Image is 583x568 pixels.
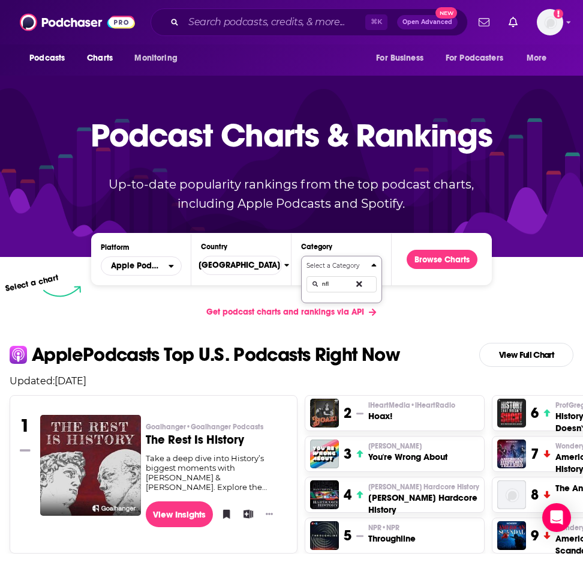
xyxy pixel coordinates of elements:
[146,422,288,453] a: Goalhanger•Goalhanger PodcastsThe Rest Is History
[518,47,562,70] button: open menu
[101,256,182,276] button: open menu
[310,399,339,428] img: Hoax!
[368,400,455,410] span: iHeartMedia
[531,527,539,545] h3: 9
[479,343,573,367] a: View Full Chart
[218,505,230,523] button: Bookmark Podcast
[446,50,503,67] span: For Podcasters
[474,12,494,32] a: Show notifications dropdown
[368,523,416,545] a: NPR•NPRThroughline
[368,523,399,533] span: NPR
[87,50,113,67] span: Charts
[537,9,563,35] img: User Profile
[301,256,382,303] button: Categories
[531,445,539,463] h3: 7
[146,453,288,492] div: Take a deep dive into History’s biggest moments with [PERSON_NAME] & [PERSON_NAME]. Explore the s...
[368,400,455,410] p: iHeartMedia • iHeartRadio
[407,250,477,269] button: Browse Charts
[261,508,278,520] button: Show More Button
[344,486,351,504] h3: 4
[146,422,263,432] span: Goalhanger
[186,423,263,431] span: • Goalhanger Podcasts
[20,11,135,34] img: Podchaser - Follow, Share and Rate Podcasts
[376,50,423,67] span: For Business
[531,404,539,422] h3: 6
[146,434,288,446] h3: The Rest Is History
[402,19,452,25] span: Open Advanced
[134,50,177,67] span: Monitoring
[527,50,547,67] span: More
[151,8,468,36] div: Search podcasts, credits, & more...
[20,415,30,437] h3: 1
[368,441,422,451] span: [PERSON_NAME]
[537,9,563,35] button: Show profile menu
[435,7,457,19] span: New
[91,96,492,174] p: Podcast Charts & Rankings
[542,503,571,532] div: Open Intercom Messenger
[368,533,416,545] h3: Throughline
[91,175,492,213] p: Up-to-date popularity rankings from the top podcast charts, including Apple Podcasts and Spotify.
[554,9,563,19] svg: Add a profile image
[438,47,521,70] button: open menu
[310,521,339,550] img: Throughline
[504,12,522,32] a: Show notifications dropdown
[146,422,288,432] p: Goalhanger • Goalhanger Podcasts
[184,13,365,32] input: Search podcasts, credits, & more...
[368,451,447,463] h3: You're Wrong About
[410,401,455,409] span: • iHeartRadio
[531,486,539,504] h3: 8
[368,482,479,516] a: [PERSON_NAME] Hardcore History[PERSON_NAME] Hardcore History
[32,345,399,364] p: Apple Podcasts Top U.S. Podcasts Right Now
[368,482,479,492] p: Dan Carlin's Hardcore History
[368,410,455,422] h3: Hoax!
[10,346,27,363] img: apple Icon
[79,47,120,70] a: Charts
[537,9,563,35] span: Logged in as rowan.sullivan
[126,47,193,70] button: open menu
[368,492,479,516] h3: [PERSON_NAME] Hardcore History
[310,480,339,509] img: Dan Carlin's Hardcore History
[344,527,351,545] h3: 5
[29,50,65,67] span: Podcasts
[239,505,251,523] button: Add to List
[40,415,141,516] img: The Rest Is History
[306,263,366,269] h4: Select a Category
[4,273,59,294] p: Select a chart
[497,440,526,468] a: American History Tellers
[368,400,455,422] a: iHeartMedia•iHeartRadioHoax!
[397,15,458,29] button: Open AdvancedNew
[21,47,80,70] button: open menu
[368,441,447,463] a: [PERSON_NAME]You're Wrong About
[497,399,526,428] img: History That Doesn't Suck
[344,404,351,422] h3: 2
[146,501,214,527] a: View Insights
[206,307,364,317] span: Get podcast charts and rankings via API
[197,297,386,327] a: Get podcast charts and rankings via API
[310,440,339,468] img: You're Wrong About
[43,286,81,297] img: select arrow
[381,524,399,532] span: • NPR
[368,482,479,492] span: [PERSON_NAME] Hardcore History
[368,47,438,70] button: open menu
[365,14,387,30] span: ⌘ K
[201,256,282,275] button: Countries
[497,521,526,550] img: American Scandal
[497,480,526,509] img: The Ancients
[306,276,377,292] input: Search Categories...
